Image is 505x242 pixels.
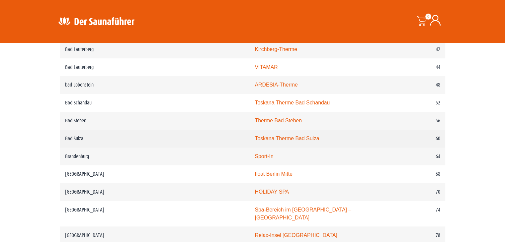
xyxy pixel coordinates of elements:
[255,171,292,177] a: float Berlin Mitte
[255,232,337,238] a: Relax-Insel [GEOGRAPHIC_DATA]
[425,14,431,20] span: 0
[385,165,445,183] td: 68
[385,94,445,112] td: 52
[60,58,250,76] td: Bad Lauterberg
[255,100,330,105] a: Toskana Therme Bad Schandau
[385,40,445,58] td: 42
[60,112,250,130] td: Bad Steben
[60,165,250,183] td: [GEOGRAPHIC_DATA]
[60,148,250,165] td: Brandenburg
[60,40,250,58] td: Bad Lauterberg
[255,118,302,123] a: Therme Bad Steben
[385,112,445,130] td: 56
[255,136,319,141] a: Toskana Therme Bad Sulza
[60,76,250,94] td: bad Lobenstein
[385,148,445,165] td: 64
[60,94,250,112] td: Bad Schandau
[255,189,289,195] a: HOLIDAY SPA
[60,201,250,227] td: [GEOGRAPHIC_DATA]
[385,183,445,201] td: 70
[385,76,445,94] td: 48
[255,46,297,52] a: Kirchberg-Therme
[385,130,445,148] td: 60
[255,153,273,159] a: Sport-In
[385,58,445,76] td: 44
[255,207,351,220] a: Spa-Bereich im [GEOGRAPHIC_DATA] – [GEOGRAPHIC_DATA]
[60,130,250,148] td: Bad Sulza
[385,201,445,227] td: 74
[255,82,297,88] a: ARDESIA-Therme
[255,64,278,70] a: VITAMAR
[60,183,250,201] td: [GEOGRAPHIC_DATA]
